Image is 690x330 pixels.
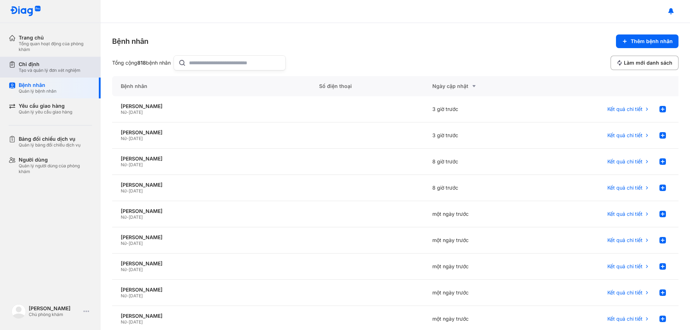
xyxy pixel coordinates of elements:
span: Kết quả chi tiết [607,263,643,270]
div: [PERSON_NAME] [121,260,302,267]
div: Quản lý bệnh nhân [19,88,56,94]
div: [PERSON_NAME] [121,287,302,293]
span: - [126,214,129,220]
span: Làm mới danh sách [624,60,672,66]
span: - [126,241,129,246]
span: Nữ [121,267,126,272]
div: một ngày trước [424,201,537,227]
div: Trang chủ [19,34,92,41]
span: Kết quả chi tiết [607,106,643,112]
div: Bệnh nhân [112,76,310,96]
div: một ngày trước [424,254,537,280]
span: [DATE] [129,162,143,167]
div: [PERSON_NAME] [121,182,302,188]
div: Bệnh nhân [112,36,148,46]
span: Nữ [121,136,126,141]
div: một ngày trước [424,280,537,306]
div: 3 giờ trước [424,96,537,122]
span: Nữ [121,241,126,246]
div: [PERSON_NAME] [121,155,302,162]
span: Nữ [121,214,126,220]
span: Nữ [121,162,126,167]
span: [DATE] [129,136,143,141]
div: Ngày cập nhật [432,82,528,90]
div: Quản lý bảng đối chiếu dịch vụ [19,142,80,148]
img: logo [10,6,41,17]
img: logo [11,304,26,319]
span: [DATE] [129,188,143,194]
div: Chủ phòng khám [29,312,80,317]
span: Nữ [121,319,126,325]
span: - [126,162,129,167]
span: - [126,319,129,325]
div: Người dùng [19,157,92,163]
span: Kết quả chi tiết [607,185,643,191]
span: [DATE] [129,267,143,272]
div: Quản lý yêu cầu giao hàng [19,109,72,115]
div: Yêu cầu giao hàng [19,103,72,109]
div: Chỉ định [19,61,80,68]
div: [PERSON_NAME] [121,129,302,136]
div: Số điện thoại [310,76,424,96]
div: Bệnh nhân [19,82,56,88]
span: Kết quả chi tiết [607,237,643,243]
div: Tổng cộng bệnh nhân [112,60,171,66]
span: - [126,110,129,115]
div: Quản lý người dùng của phòng khám [19,163,92,175]
div: 8 giờ trước [424,175,537,201]
button: Thêm bệnh nhân [616,34,678,48]
span: Kết quả chi tiết [607,289,643,296]
span: Kết quả chi tiết [607,158,643,165]
span: Kết quả chi tiết [607,211,643,217]
div: một ngày trước [424,227,537,254]
div: [PERSON_NAME] [121,313,302,319]
span: - [126,293,129,298]
span: Nữ [121,293,126,298]
button: Làm mới danh sách [611,56,678,70]
span: Thêm bệnh nhân [631,38,673,45]
span: [DATE] [129,319,143,325]
div: Tạo và quản lý đơn xét nghiệm [19,68,80,73]
div: 3 giờ trước [424,122,537,149]
span: Nữ [121,188,126,194]
span: Kết quả chi tiết [607,316,643,322]
span: - [126,136,129,141]
div: [PERSON_NAME] [121,234,302,241]
span: - [126,188,129,194]
span: [DATE] [129,214,143,220]
div: Tổng quan hoạt động của phòng khám [19,41,92,52]
div: [PERSON_NAME] [121,103,302,110]
span: [DATE] [129,241,143,246]
div: Bảng đối chiếu dịch vụ [19,136,80,142]
span: 818 [137,60,146,66]
div: 8 giờ trước [424,149,537,175]
div: [PERSON_NAME] [29,305,80,312]
span: [DATE] [129,110,143,115]
span: Nữ [121,110,126,115]
div: [PERSON_NAME] [121,208,302,214]
span: Kết quả chi tiết [607,132,643,139]
span: - [126,267,129,272]
span: [DATE] [129,293,143,298]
